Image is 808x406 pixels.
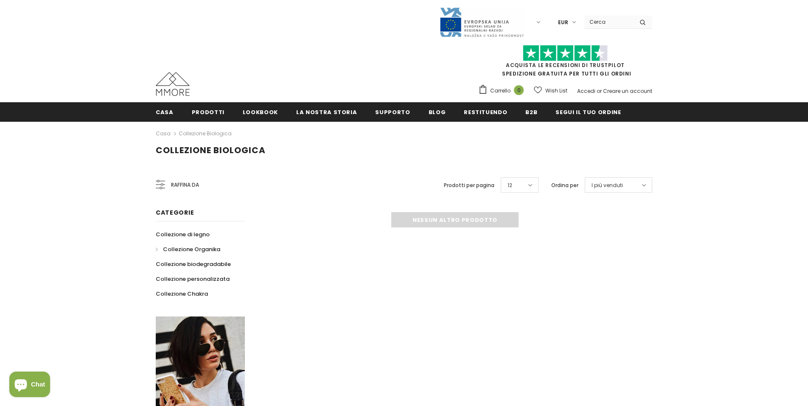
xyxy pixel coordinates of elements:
[444,181,494,190] label: Prodotti per pagina
[156,272,230,286] a: Collezione personalizzata
[555,108,621,116] span: Segui il tuo ordine
[603,87,652,95] a: Creare un account
[179,130,232,137] a: Collezione biologica
[584,16,633,28] input: Search Site
[439,18,524,25] a: Javni Razpis
[243,108,278,116] span: Lookbook
[508,181,512,190] span: 12
[523,45,608,62] img: Fidati di Pilot Stars
[163,245,220,253] span: Collezione Organika
[156,230,210,238] span: Collezione di legno
[296,108,357,116] span: La nostra storia
[156,108,174,116] span: Casa
[156,257,231,272] a: Collezione biodegradabile
[156,72,190,96] img: Casi MMORE
[577,87,595,95] a: Accedi
[506,62,625,69] a: Acquista le recensioni di TrustPilot
[156,227,210,242] a: Collezione di legno
[545,87,567,95] span: Wish List
[429,102,446,121] a: Blog
[558,18,568,27] span: EUR
[156,208,194,217] span: Categorie
[7,372,53,399] inbox-online-store-chat: Shopify online store chat
[597,87,602,95] span: or
[156,242,220,257] a: Collezione Organika
[429,108,446,116] span: Blog
[375,102,410,121] a: supporto
[514,85,524,95] span: 0
[478,84,528,97] a: Carrello 0
[551,181,578,190] label: Ordina per
[296,102,357,121] a: La nostra storia
[243,102,278,121] a: Lookbook
[156,260,231,268] span: Collezione biodegradabile
[534,83,567,98] a: Wish List
[525,102,537,121] a: B2B
[375,108,410,116] span: supporto
[592,181,623,190] span: I più venduti
[464,108,507,116] span: Restituendo
[192,108,224,116] span: Prodotti
[192,102,224,121] a: Prodotti
[156,102,174,121] a: Casa
[439,7,524,38] img: Javni Razpis
[171,180,199,190] span: Raffina da
[156,290,208,298] span: Collezione Chakra
[464,102,507,121] a: Restituendo
[555,102,621,121] a: Segui il tuo ordine
[156,144,266,156] span: Collezione biologica
[156,286,208,301] a: Collezione Chakra
[525,108,537,116] span: B2B
[478,49,652,77] span: SPEDIZIONE GRATUITA PER TUTTI GLI ORDINI
[490,87,511,95] span: Carrello
[156,275,230,283] span: Collezione personalizzata
[156,129,171,139] a: Casa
